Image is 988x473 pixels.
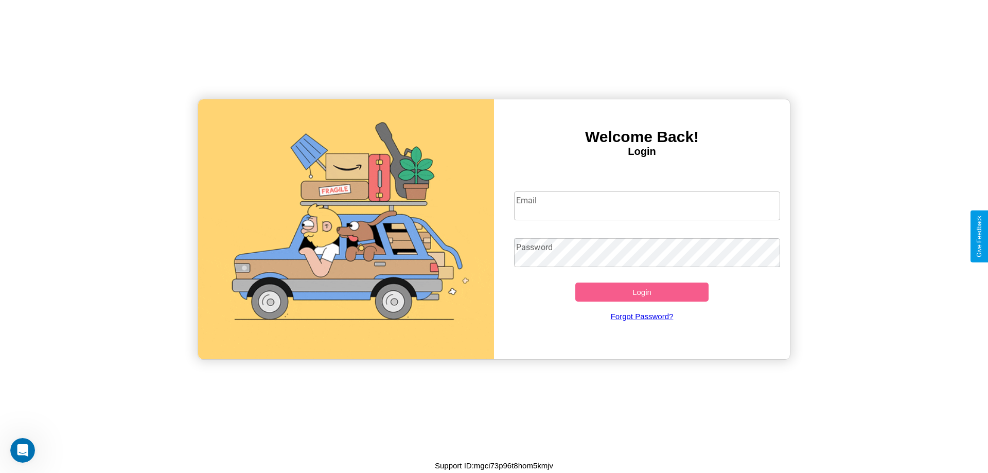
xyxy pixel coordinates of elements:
h4: Login [494,146,790,157]
iframe: Intercom live chat [10,438,35,463]
a: Forgot Password? [509,302,775,331]
img: gif [198,99,494,359]
div: Give Feedback [976,216,983,257]
p: Support ID: mgci73p96t8hom5kmjv [435,459,553,472]
h3: Welcome Back! [494,128,790,146]
button: Login [575,283,709,302]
